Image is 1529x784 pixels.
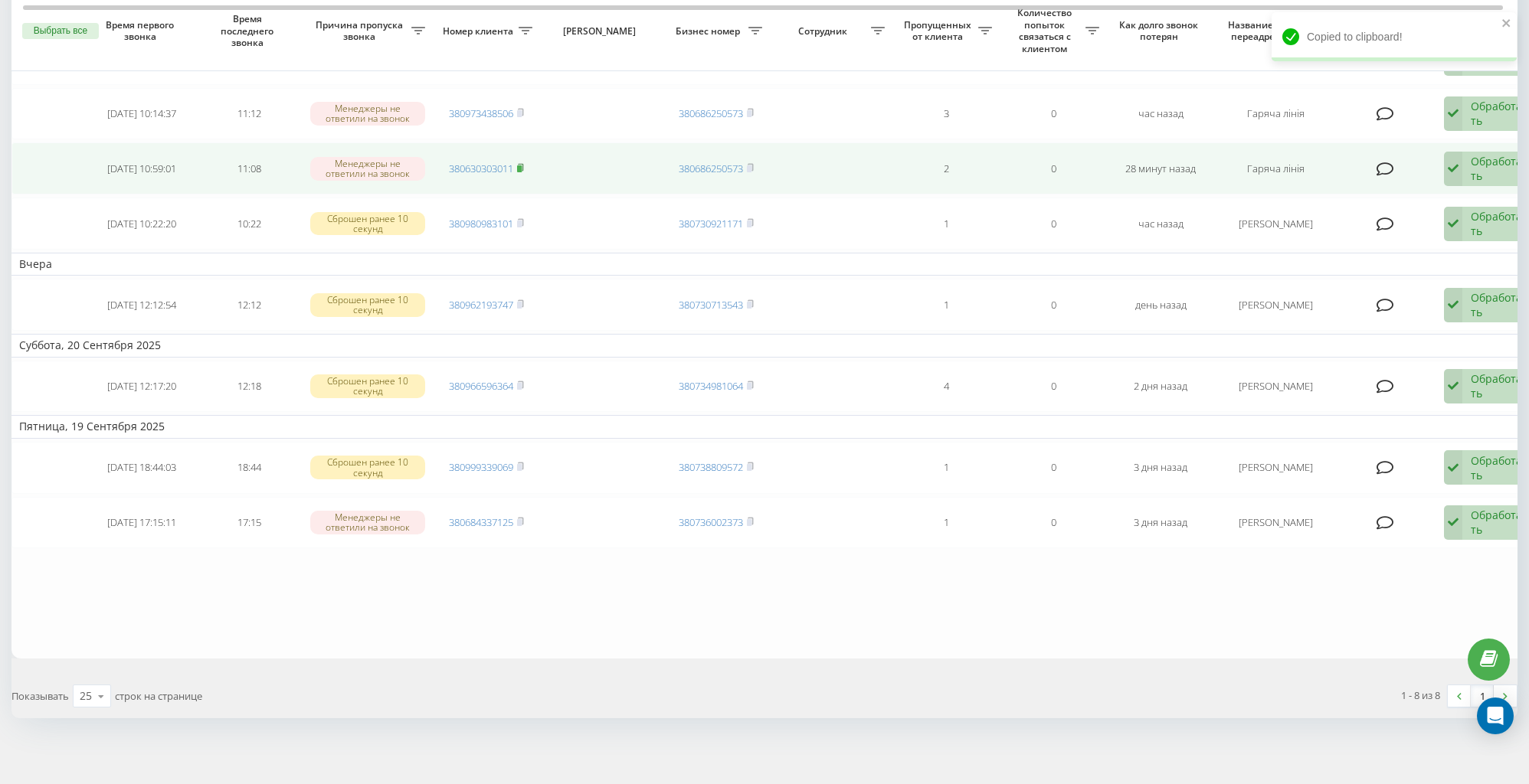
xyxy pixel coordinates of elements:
[1471,290,1524,319] div: Обработать
[11,689,69,703] span: Показывать
[195,442,303,494] td: 18:44
[1000,442,1107,494] td: 0
[449,106,513,120] a: 380973438506
[310,456,425,479] div: Сброшен ранее 10 секунд
[310,19,411,43] span: Причина пропуска звонка
[679,379,743,393] a: 380734981064
[1214,142,1337,194] td: Гаряча лінія
[80,688,92,704] div: 25
[1214,442,1337,494] td: [PERSON_NAME]
[553,25,650,38] span: [PERSON_NAME]
[195,361,303,413] td: 12:18
[449,217,513,230] a: 380980983101
[1272,12,1517,61] div: Copied to clipboard!
[1107,198,1214,250] td: час назад
[88,361,195,413] td: [DATE] 12:17:20
[115,689,202,703] span: строк на странице
[892,442,1000,494] td: 1
[1214,279,1337,331] td: [PERSON_NAME]
[208,13,290,49] span: Время последнего звонка
[1471,154,1524,183] div: Обработать
[1107,497,1214,549] td: 3 дня назад
[88,142,195,194] td: [DATE] 10:59:01
[679,162,743,175] a: 380686250573
[892,88,1000,140] td: 3
[195,497,303,549] td: 17:15
[310,212,425,235] div: Сброшен ранее 10 секунд
[195,198,303,250] td: 10:22
[1471,99,1524,128] div: Обработать
[1471,508,1524,537] div: Обработать
[195,142,303,194] td: 11:08
[1471,371,1524,400] div: Обработать
[892,279,1000,331] td: 1
[1119,19,1202,43] span: Как долго звонок потерян
[88,497,195,549] td: [DATE] 17:15:11
[1471,453,1524,482] div: Обработать
[892,361,1000,413] td: 4
[449,379,513,393] a: 380966596364
[100,19,183,43] span: Время первого звонка
[1000,88,1107,140] td: 0
[1107,361,1214,413] td: 2 дня назад
[1222,19,1315,43] span: Название схемы переадресации
[88,279,195,331] td: [DATE] 12:12:54
[310,511,425,534] div: Менеджеры не ответили на звонок
[449,460,513,474] a: 380999339069
[1471,209,1524,238] div: Обработать
[88,88,195,140] td: [DATE] 10:14:37
[670,25,748,38] span: Бизнес номер
[1214,361,1337,413] td: [PERSON_NAME]
[1214,88,1337,140] td: Гаряча лінія
[1107,88,1214,140] td: час назад
[440,25,519,38] span: Номер клиента
[1107,279,1214,331] td: день назад
[1000,279,1107,331] td: 0
[679,106,743,120] a: 380686250573
[449,298,513,312] a: 380962193747
[1401,688,1440,703] div: 1 - 8 из 8
[1000,142,1107,194] td: 0
[310,102,425,125] div: Менеджеры не ответили на звонок
[1107,142,1214,194] td: 28 минут назад
[195,279,303,331] td: 12:12
[310,293,425,316] div: Сброшен ранее 10 секунд
[1007,7,1085,54] span: Количество попыток связаться с клиентом
[88,198,195,250] td: [DATE] 10:22:20
[892,142,1000,194] td: 2
[892,198,1000,250] td: 1
[679,298,743,312] a: 380730713543
[1000,497,1107,549] td: 0
[449,515,513,529] a: 380684337125
[1214,497,1337,549] td: [PERSON_NAME]
[195,88,303,140] td: 11:12
[310,374,425,397] div: Сброшен ранее 10 секунд
[679,460,743,474] a: 380738809572
[1477,697,1514,734] div: Open Intercom Messenger
[679,515,743,529] a: 380736002373
[449,162,513,175] a: 380630303011
[88,442,195,494] td: [DATE] 18:44:03
[1471,685,1494,707] a: 1
[1000,198,1107,250] td: 0
[1107,442,1214,494] td: 3 дня назад
[1501,17,1512,31] button: close
[1214,198,1337,250] td: [PERSON_NAME]
[900,19,978,43] span: Пропущенных от клиента
[22,23,99,40] button: Выбрать все
[679,217,743,230] a: 380730921171
[1000,361,1107,413] td: 0
[778,25,871,38] span: Сотрудник
[892,497,1000,549] td: 1
[310,157,425,180] div: Менеджеры не ответили на звонок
